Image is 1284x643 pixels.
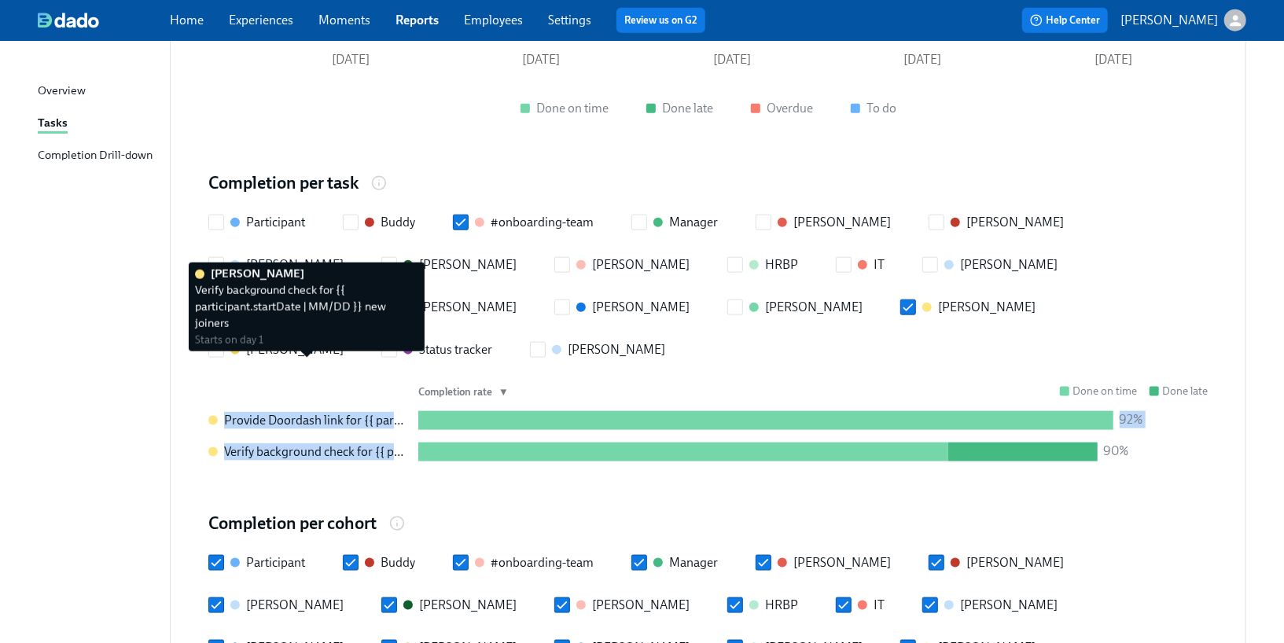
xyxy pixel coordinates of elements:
[669,214,718,231] div: Manager
[874,256,885,274] div: IT
[592,597,690,614] div: [PERSON_NAME]
[536,100,609,117] div: Done on time
[246,214,305,231] div: Participant
[381,554,415,571] div: Buddy
[224,443,406,461] div: Verify background check for {{ participant.startDate | MM/DD }} new joiners
[765,597,798,614] div: HRBP
[208,171,359,195] h4: Completion per task
[713,52,751,67] tspan: [DATE]
[208,512,377,535] h4: Completion per cohort
[662,100,713,117] div: Done late
[170,13,204,28] a: Home
[767,100,813,117] div: Overdue
[1120,9,1246,31] button: [PERSON_NAME]
[246,256,344,274] div: [PERSON_NAME]
[246,341,344,358] div: [PERSON_NAME]
[419,299,517,316] div: [PERSON_NAME]
[224,412,406,429] div: Provide Doordash link for {{ participant.startDate | MM/DD }} new joiners
[966,554,1064,571] div: [PERSON_NAME]
[38,13,99,28] img: dado
[568,341,665,358] div: [PERSON_NAME]
[371,175,387,191] svg: The rate at which tasks were completed, excluding Upcoming and Skipped tasks
[793,214,891,231] div: [PERSON_NAME]
[669,554,718,571] div: Manager
[616,8,705,33] button: Review us on G2
[793,554,891,571] div: [PERSON_NAME]
[1095,52,1132,67] tspan: [DATE]
[246,597,344,614] div: [PERSON_NAME]
[592,256,690,274] div: [PERSON_NAME]
[396,13,439,28] a: Reports
[418,385,509,398] button: Completion rate▼
[232,28,240,42] tspan: 0
[229,13,293,28] a: Experiences
[966,214,1064,231] div: [PERSON_NAME]
[866,100,896,117] div: To do
[389,516,405,531] svg: The rate at which tasks were completed for each cohort, excluding Upcoming and Skipped tasks
[419,597,517,614] div: [PERSON_NAME]
[1120,411,1143,430] span: 92%
[960,597,1058,614] div: [PERSON_NAME]
[1120,12,1218,29] p: [PERSON_NAME]
[38,146,153,166] div: Completion Drill-down
[938,299,1036,316] div: [PERSON_NAME]
[903,52,941,67] tspan: [DATE]
[523,52,561,67] tspan: [DATE]
[624,13,697,28] a: Review us on G2
[491,214,594,231] div: #onboarding-team
[418,385,492,398] div: Completion rate
[592,299,690,316] div: [PERSON_NAME]
[38,114,68,134] div: Tasks
[419,256,517,274] div: [PERSON_NAME]
[246,299,344,316] div: [PERSON_NAME]
[1030,13,1100,28] span: Help Center
[765,299,863,316] div: [PERSON_NAME]
[419,341,492,358] div: Status tracker
[960,256,1058,274] div: [PERSON_NAME]
[38,13,170,28] a: dado
[318,13,370,28] a: Moments
[548,13,591,28] a: Settings
[874,597,885,614] div: IT
[38,114,157,134] a: Tasks
[246,554,305,571] div: Participant
[1072,384,1137,399] div: Done on time
[332,52,370,67] tspan: [DATE]
[464,13,523,28] a: Employees
[1104,443,1129,461] span: 90%
[38,146,157,166] a: Completion Drill-down
[1162,384,1208,399] div: Done late
[38,82,157,101] a: Overview
[499,385,509,398] div: ▼
[38,82,86,101] div: Overview
[491,554,594,571] div: #onboarding-team
[381,214,415,231] div: Buddy
[1022,8,1108,33] button: Help Center
[765,256,798,274] div: HRBP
